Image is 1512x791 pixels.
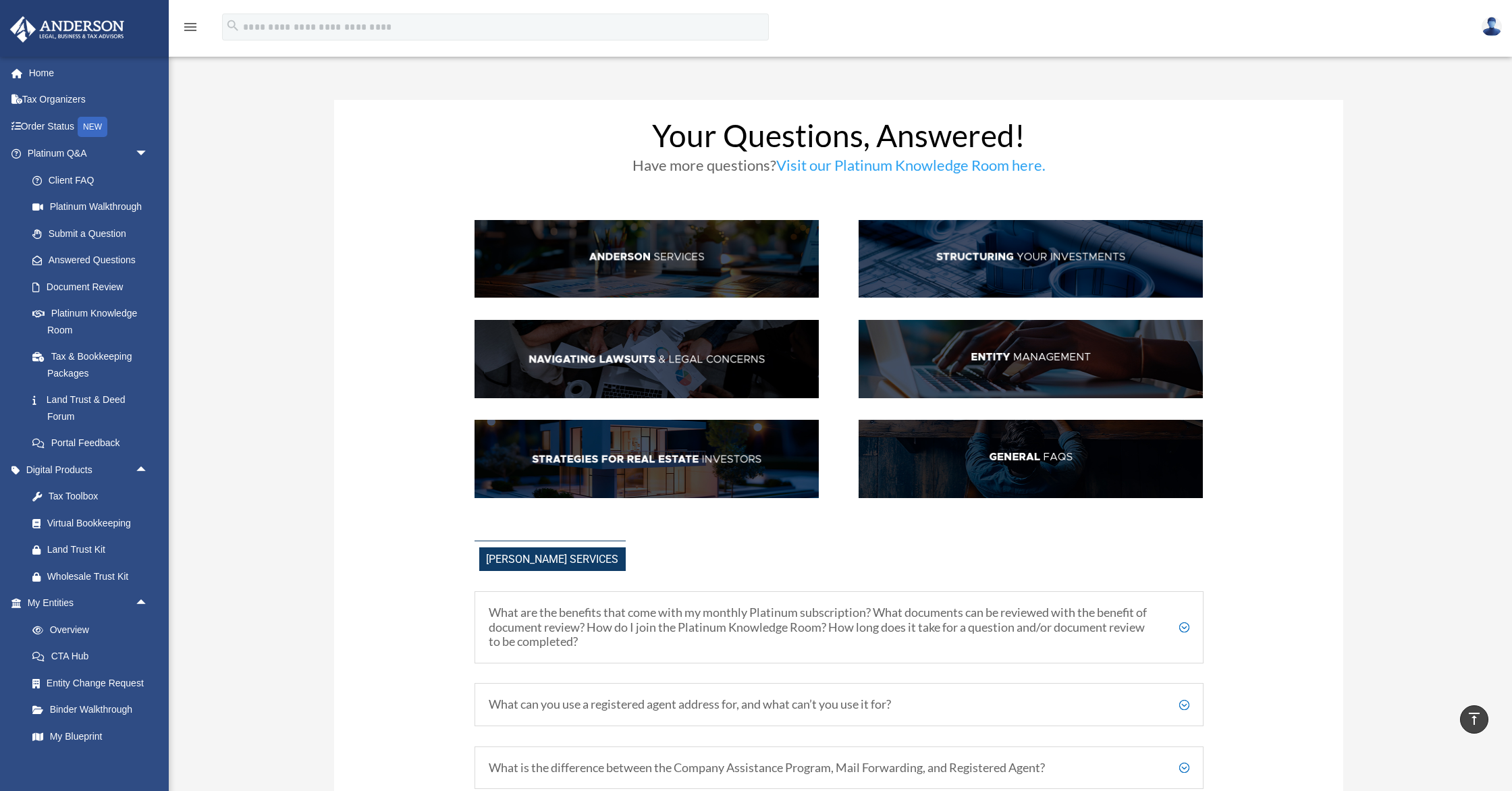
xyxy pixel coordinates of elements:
span: arrow_drop_up [135,456,162,484]
a: Platinum Walkthrough [19,194,169,221]
a: Platinum Q&Aarrow_drop_down [9,140,169,167]
span: arrow_drop_up [135,590,162,618]
a: Answered Questions [19,247,169,274]
img: StructInv_hdr [859,220,1203,298]
img: GenFAQ_hdr [859,420,1203,498]
img: NavLaw_hdr [475,320,819,398]
a: Tax & Bookkeeping Packages [19,344,169,387]
a: CTA Hub [19,643,169,670]
a: Land Trust & Deed Forum [19,387,169,430]
a: My Entitiesarrow_drop_up [9,590,169,617]
a: Platinum Knowledge Room [19,300,169,344]
div: Land Trust Kit [47,541,152,558]
div: Wholesale Trust Kit [47,568,152,585]
a: Binder Walkthrough [19,697,169,724]
a: My Blueprint [19,723,169,750]
a: Tax Toolbox [19,483,169,510]
a: Portal Feedback [19,430,169,457]
a: Entity Change Request [19,670,169,697]
a: Digital Productsarrow_drop_up [9,456,169,483]
div: Virtual Bookkeeping [47,515,152,532]
h5: What is the difference between the Company Assistance Program, Mail Forwarding, and Registered Ag... [489,761,1189,775]
a: Document Review [19,273,169,300]
a: Virtual Bookkeeping [19,510,169,537]
div: Tax Toolbox [47,488,152,505]
img: AndServ_hdr [475,220,819,298]
h5: What are the benefits that come with my monthly Platinum subscription? What documents can be revi... [489,605,1189,649]
a: Home [9,59,169,86]
i: menu [182,19,198,35]
a: menu [182,24,198,35]
a: Order StatusNEW [9,113,169,140]
img: User Pic [1482,17,1502,36]
i: search [225,18,240,33]
a: Overview [19,616,169,643]
div: NEW [78,117,107,137]
a: Tax Organizers [9,86,169,113]
span: [PERSON_NAME] Services [479,547,626,571]
a: vertical_align_top [1460,705,1488,734]
h3: Have more questions? [475,158,1204,180]
h5: What can you use a registered agent address for, and what can’t you use it for? [489,697,1189,712]
a: Land Trust Kit [19,537,169,564]
a: Wholesale Trust Kit [19,563,169,590]
a: Submit a Question [19,220,169,247]
h1: Your Questions, Answered! [475,120,1204,158]
img: StratsRE_hdr [475,420,819,498]
a: Client FAQ [19,167,162,194]
a: Visit our Platinum Knowledge Room here. [776,156,1046,181]
img: EntManag_hdr [859,320,1203,398]
span: arrow_drop_down [135,140,162,168]
i: vertical_align_top [1466,711,1482,727]
img: Anderson Advisors Platinum Portal [6,16,128,43]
